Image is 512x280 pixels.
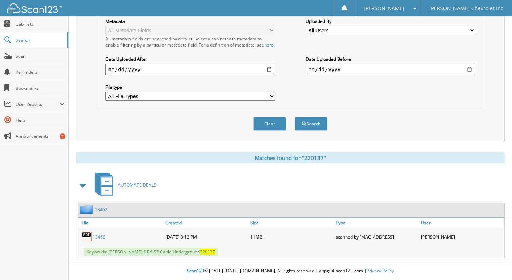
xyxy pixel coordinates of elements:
span: User Reports [16,101,60,107]
img: scan123-logo-white.svg [7,3,62,13]
span: Reminders [16,69,65,75]
input: end [306,64,475,75]
span: [PERSON_NAME] [364,6,404,11]
label: Date Uploaded Before [306,56,475,62]
div: All metadata fields are searched by default. Select a cabinet with metadata to enable filtering b... [105,36,275,48]
a: Created [164,218,249,228]
div: scanned by [MAC_ADDRESS] [334,229,419,244]
span: 220137 [200,249,215,255]
span: Bookmarks [16,85,65,91]
div: [DATE] 3:13 PM [164,229,249,244]
input: start [105,64,275,75]
a: User [419,218,504,228]
label: Uploaded By [306,18,475,24]
a: Privacy Policy [367,268,394,274]
span: Help [16,117,65,123]
span: [PERSON_NAME] Chevrolet Inc [429,6,503,11]
span: Scan123 [187,268,204,274]
a: 13462 [95,207,108,213]
span: Scan [16,53,65,59]
a: Type [334,218,419,228]
img: PDF.png [82,231,93,242]
a: AUTOMATE DEALS [90,171,156,199]
div: Matches found for "220137" [76,152,505,163]
div: 11MB [249,229,334,244]
span: Cabinets [16,21,65,27]
div: 7 [60,133,65,139]
label: Date Uploaded After [105,56,275,62]
label: File type [105,84,275,90]
a: Size [249,218,334,228]
div: © [DATE]-[DATE] [DOMAIN_NAME]. All rights reserved | appg04-scan123-com | [69,262,512,280]
a: here [264,42,274,48]
img: folder2.png [80,205,95,214]
button: Clear [253,117,286,131]
span: Search [16,37,64,43]
a: 13462 [93,234,105,240]
div: [PERSON_NAME] [419,229,504,244]
span: AUTOMATE DEALS [118,182,156,188]
a: File [78,218,164,228]
button: Search [295,117,327,131]
span: Announcements [16,133,65,139]
label: Metadata [105,18,275,24]
span: Keywords: [PERSON_NAME] DBA SZ Cable Underground [84,248,218,256]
